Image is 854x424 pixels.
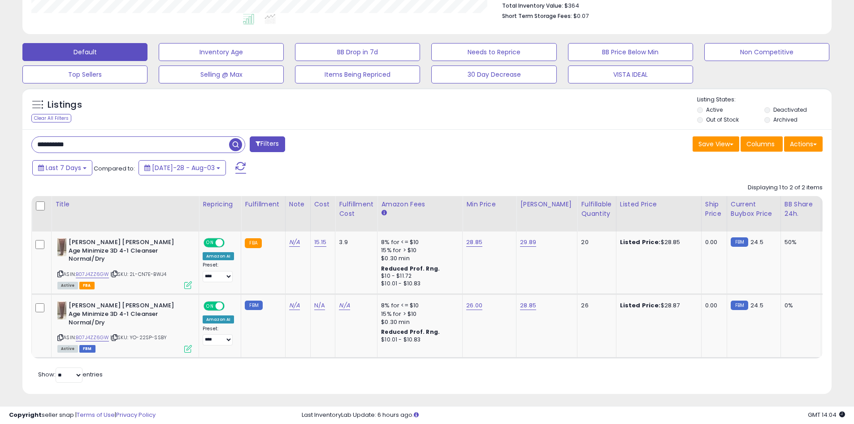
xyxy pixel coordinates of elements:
[203,252,234,260] div: Amazon AI
[69,302,178,329] b: [PERSON_NAME] [PERSON_NAME] Age Minimize 3D 4-1 Cleanser Normal/Dry
[245,238,261,248] small: FBA
[705,200,723,219] div: Ship Price
[466,200,512,209] div: Min Price
[57,345,78,353] span: All listings currently available for purchase on Amazon
[381,265,440,272] b: Reduced Prof. Rng.
[581,200,612,219] div: Fulfillable Quantity
[31,114,71,122] div: Clear All Filters
[22,66,147,83] button: Top Sellers
[9,411,42,419] strong: Copyright
[502,2,563,9] b: Total Inventory Value:
[431,43,556,61] button: Needs to Reprice
[32,160,92,175] button: Last 7 Days
[159,66,284,83] button: Selling @ Max
[706,116,739,123] label: Out of Stock
[741,136,783,152] button: Columns
[116,411,156,419] a: Privacy Policy
[706,106,723,114] label: Active
[295,43,420,61] button: BB Drop in 7d
[568,66,693,83] button: VISTA IDEAL
[581,238,609,246] div: 20
[784,136,823,152] button: Actions
[48,99,82,111] h5: Listings
[55,200,195,209] div: Title
[250,136,285,152] button: Filters
[69,238,178,266] b: [PERSON_NAME] [PERSON_NAME] Age Minimize 3D 4-1 Cleanser Normal/Dry
[620,238,661,246] b: Listed Price:
[289,200,307,209] div: Note
[57,238,192,288] div: ASIN:
[705,238,720,246] div: 0.00
[295,66,420,83] button: Items Being Repriced
[620,301,661,310] b: Listed Price:
[159,43,284,61] button: Inventory Age
[289,301,300,310] a: N/A
[620,302,694,310] div: $28.87
[773,106,807,114] label: Deactivated
[381,280,455,288] div: $10.01 - $10.83
[314,238,327,247] a: 15.15
[697,96,832,104] p: Listing States:
[620,238,694,246] div: $28.85
[139,160,226,175] button: [DATE]-28 - Aug-03
[581,302,609,310] div: 26
[773,116,798,123] label: Archived
[808,411,845,419] span: 2025-08-12 14:04 GMT
[77,411,115,419] a: Terms of Use
[339,238,370,246] div: 3.9
[110,271,166,278] span: | SKU: 2L-CN7E-BWJ4
[57,238,66,256] img: 216q6+wGYkL._SL40_.jpg
[203,200,237,209] div: Repricing
[520,301,536,310] a: 28.85
[46,163,81,172] span: Last 7 Days
[339,301,350,310] a: N/A
[204,302,216,310] span: ON
[520,200,573,209] div: [PERSON_NAME]
[223,239,238,247] span: OFF
[245,301,262,310] small: FBM
[381,209,386,217] small: Amazon Fees.
[110,334,167,341] span: | SKU: YO-22SP-SSBY
[573,12,589,20] span: $0.07
[746,140,775,149] span: Columns
[203,315,234,323] div: Amazon AI
[9,411,156,420] div: seller snap | |
[339,200,373,219] div: Fulfillment Cost
[314,200,332,209] div: Cost
[76,334,109,341] a: B07J4ZZ6GW
[502,12,572,20] b: Short Term Storage Fees:
[731,237,748,247] small: FBM
[785,238,814,246] div: 50%
[223,302,238,310] span: OFF
[431,66,556,83] button: 30 Day Decrease
[705,302,720,310] div: 0.00
[76,271,109,278] a: B07J4ZZ6GW
[748,184,823,192] div: Displaying 1 to 2 of 2 items
[314,301,325,310] a: N/A
[466,238,482,247] a: 28.85
[381,200,459,209] div: Amazon Fees
[620,200,698,209] div: Listed Price
[94,164,135,173] span: Compared to:
[381,318,455,326] div: $0.30 min
[22,43,147,61] button: Default
[57,302,192,351] div: ASIN:
[704,43,829,61] button: Non Competitive
[750,301,763,310] span: 24.5
[38,370,103,379] span: Show: entries
[381,246,455,254] div: 15% for > $10
[731,200,777,219] div: Current Buybox Price
[750,238,763,246] span: 24.5
[203,262,234,282] div: Preset:
[785,200,817,219] div: BB Share 24h.
[381,302,455,310] div: 8% for <= $10
[381,310,455,318] div: 15% for > $10
[289,238,300,247] a: N/A
[204,239,216,247] span: ON
[466,301,482,310] a: 26.00
[381,328,440,336] b: Reduced Prof. Rng.
[381,238,455,246] div: 8% for <= $10
[57,282,78,289] span: All listings currently available for purchase on Amazon
[302,411,845,420] div: Last InventoryLab Update: 6 hours ago.
[381,254,455,262] div: $0.30 min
